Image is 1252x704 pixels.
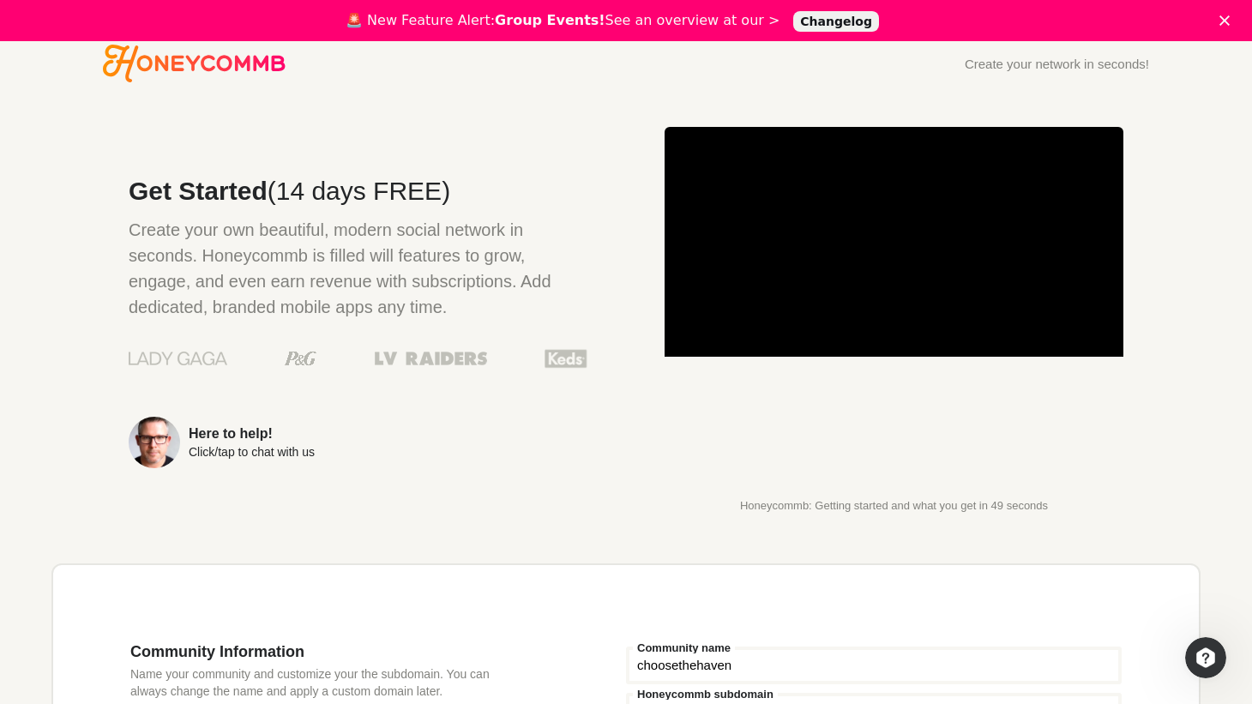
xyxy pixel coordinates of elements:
a: Go to Honeycommb homepage [103,45,286,82]
img: Lady Gaga [129,346,227,371]
b: Group Events! [495,12,605,28]
img: Procter & Gamble [285,352,316,365]
a: Here to help!Click/tap to chat with us [129,417,587,468]
h3: Community Information [130,642,523,661]
img: Las Vegas Raiders [375,352,487,365]
label: Honeycommb subdomain [633,689,778,700]
p: Honeycommb: Getting started and what you get in 49 seconds [665,500,1123,512]
input: Community name [626,647,1122,684]
img: Keds [545,347,587,370]
label: Community name [633,642,735,653]
p: Create your own beautiful, modern social network in seconds. Honeycommb is filled will features t... [129,217,587,320]
a: Changelog [793,11,879,32]
div: 🚨 New Feature Alert: See an overview at our > [346,12,779,29]
div: Create your network in seconds! [965,57,1149,70]
div: Close [1219,15,1237,26]
div: Here to help! [189,427,315,441]
svg: Honeycommb [103,45,286,82]
p: Name your community and customize your the subdomain. You can always change the name and apply a ... [130,665,523,700]
iframe: Intercom live chat [1185,637,1226,678]
span: (14 days FREE) [268,177,450,205]
div: Click/tap to chat with us [189,446,315,458]
h2: Get Started [129,178,587,204]
img: Sean [129,417,180,468]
